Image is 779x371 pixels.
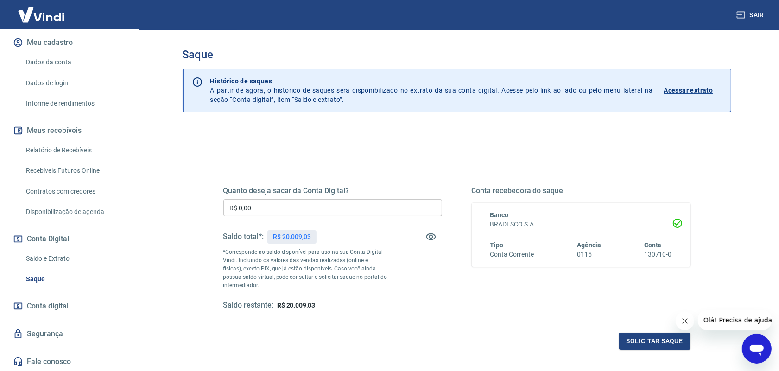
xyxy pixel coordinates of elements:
[472,186,690,195] h5: Conta recebedora do saque
[22,74,127,93] a: Dados de login
[22,249,127,268] a: Saldo e Extrato
[490,250,534,259] h6: Conta Corrente
[490,211,509,219] span: Banco
[742,334,772,364] iframe: Botão para abrir a janela de mensagens
[183,48,731,61] h3: Saque
[210,76,653,104] p: A partir de agora, o histórico de saques será disponibilizado no extrato da sua conta digital. Ac...
[11,229,127,249] button: Conta Digital
[22,182,127,201] a: Contratos com credores
[27,300,69,313] span: Conta digital
[11,32,127,53] button: Meu cadastro
[223,232,264,241] h5: Saldo total*:
[735,6,768,24] button: Sair
[22,270,127,289] a: Saque
[22,94,127,113] a: Informe de rendimentos
[22,161,127,180] a: Recebíveis Futuros Online
[210,76,653,86] p: Histórico de saques
[664,86,713,95] p: Acessar extrato
[22,141,127,160] a: Relatório de Recebíveis
[644,250,672,259] h6: 130710-0
[619,333,690,350] button: Solicitar saque
[11,120,127,141] button: Meus recebíveis
[490,241,504,249] span: Tipo
[577,250,601,259] h6: 0115
[11,324,127,344] a: Segurança
[698,310,772,330] iframe: Mensagem da empresa
[676,312,694,330] iframe: Fechar mensagem
[11,296,127,316] a: Conta digital
[644,241,662,249] span: Conta
[577,241,601,249] span: Agência
[22,53,127,72] a: Dados da conta
[277,302,315,309] span: R$ 20.009,03
[22,202,127,221] a: Disponibilização de agenda
[223,248,387,289] p: *Corresponde ao saldo disponível para uso na sua Conta Digital Vindi. Incluindo os valores das ve...
[273,232,311,242] p: R$ 20.009,03
[664,76,723,104] a: Acessar extrato
[223,186,442,195] h5: Quanto deseja sacar da Conta Digital?
[490,220,672,229] h6: BRADESCO S.A.
[11,0,71,29] img: Vindi
[223,301,273,310] h5: Saldo restante:
[6,6,78,14] span: Olá! Precisa de ajuda?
